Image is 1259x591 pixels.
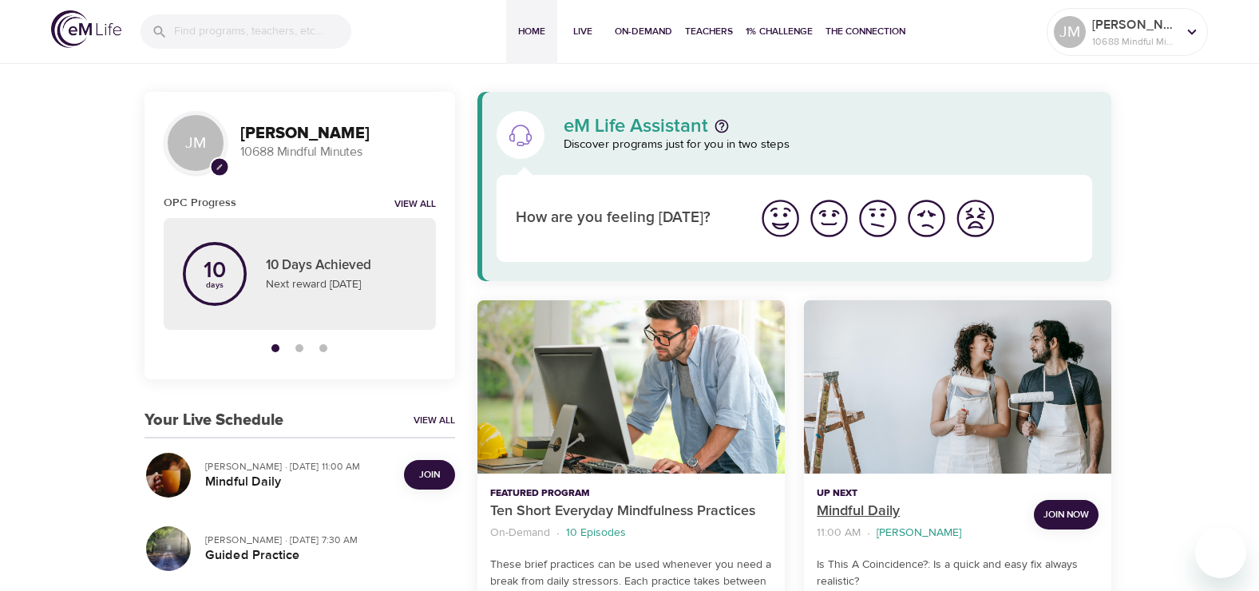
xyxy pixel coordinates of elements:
p: Is This A Coincidence?: Is a quick and easy fix always realistic? [817,557,1099,590]
button: I'm feeling bad [902,194,951,243]
button: Ten Short Everyday Mindfulness Practices [477,300,785,474]
nav: breadcrumb [490,522,772,544]
p: 10688 Mindful Minutes [240,143,436,161]
p: 10 Days Achieved [266,256,417,276]
img: great [758,196,802,240]
p: [PERSON_NAME] [1092,15,1177,34]
p: How are you feeling [DATE]? [516,207,737,230]
h6: OPC Progress [164,194,236,212]
p: [PERSON_NAME] · [DATE] 11:00 AM [205,459,391,474]
img: good [807,196,851,240]
span: Teachers [685,23,733,40]
h5: Mindful Daily [205,474,391,490]
img: logo [51,10,121,48]
p: 10 [204,260,226,282]
p: eM Life Assistant [564,117,708,136]
p: 11:00 AM [817,525,861,541]
p: Featured Program [490,486,772,501]
div: JM [1054,16,1086,48]
button: Mindful Daily [804,300,1111,474]
p: Up Next [817,486,1021,501]
span: Live [564,23,602,40]
iframe: Button to launch messaging window [1195,527,1246,578]
input: Find programs, teachers, etc... [174,14,351,49]
span: 1% Challenge [746,23,813,40]
p: Next reward [DATE] [266,276,417,293]
p: 10688 Mindful Minutes [1092,34,1177,49]
span: Join Now [1043,506,1089,523]
a: View all notifications [394,198,436,212]
div: JM [164,111,228,175]
button: Join [404,460,455,490]
span: Join [419,466,440,483]
p: days [204,282,226,288]
button: I'm feeling ok [853,194,902,243]
img: worst [953,196,997,240]
p: Discover programs just for you in two steps [564,136,1093,154]
p: [PERSON_NAME] · [DATE] 7:30 AM [205,533,442,547]
button: Join Now [1034,500,1099,530]
span: Home [513,23,551,40]
button: I'm feeling good [805,194,853,243]
li: · [556,522,560,544]
p: [PERSON_NAME] [877,525,961,541]
img: ok [856,196,900,240]
span: On-Demand [615,23,672,40]
h5: Guided Practice [205,547,442,564]
p: Ten Short Everyday Mindfulness Practices [490,501,772,522]
h3: [PERSON_NAME] [240,125,436,143]
li: · [867,522,870,544]
nav: breadcrumb [817,522,1021,544]
p: 10 Episodes [566,525,626,541]
p: Mindful Daily [817,501,1021,522]
img: bad [905,196,948,240]
h3: Your Live Schedule [145,411,283,430]
img: eM Life Assistant [508,122,533,148]
button: I'm feeling worst [951,194,1000,243]
button: I'm feeling great [756,194,805,243]
p: On-Demand [490,525,550,541]
a: View All [414,414,455,427]
span: The Connection [825,23,905,40]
